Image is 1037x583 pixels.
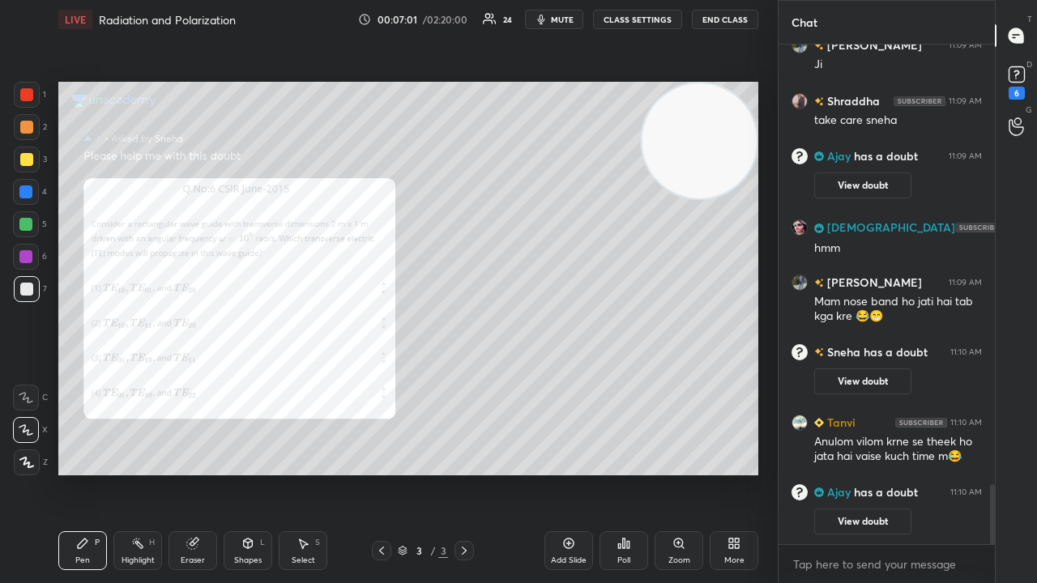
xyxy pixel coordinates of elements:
img: Learner_Badge_champion_ad955741a3.svg [814,223,824,233]
img: no-rating-badge.077c3623.svg [814,41,824,50]
div: 11:10 AM [950,418,982,428]
img: Learner_Badge_champion_ad955741a3.svg [814,485,824,500]
p: Chat [779,1,830,44]
img: Learner_Badge_champion_ad955741a3.svg [814,149,824,164]
img: 92315ffd1292449787063ab9352de92e.jpg [792,219,808,236]
div: 11:09 AM [949,40,982,50]
div: / [430,546,435,555]
p: G [1026,104,1032,116]
div: 6 [1009,87,1025,100]
img: 4P8fHbbgJtejmAAAAAElFTkSuQmCC [894,96,945,106]
button: View doubt [814,172,911,198]
h6: [PERSON_NAME] [824,36,922,53]
div: 6 [13,244,47,270]
h6: [PERSON_NAME] [824,274,922,291]
div: 11:09 AM [949,278,982,287]
div: X [13,417,48,443]
div: Ji [814,57,982,73]
div: 5 [13,211,47,237]
button: mute [525,10,583,29]
div: 1 [14,82,46,108]
h6: [DEMOGRAPHIC_DATA] [824,219,955,236]
div: H [149,538,155,547]
button: View doubt [814,368,911,394]
img: 528aebb63e9746ca82daa1629d28366f.jpg [792,415,808,431]
div: Add Slide [551,556,587,564]
img: 4P8fHbbgJtejmAAAAAElFTkSuQmCC [895,418,947,428]
div: C [13,385,48,411]
img: no-rating-badge.077c3623.svg [814,345,824,360]
img: no-rating-badge.077c3623.svg [814,279,824,287]
div: Z [14,449,48,475]
div: 3 [438,543,448,558]
div: Shapes [234,556,262,564]
div: Zoom [668,556,690,564]
h6: Sneha [824,345,860,360]
div: P [95,538,100,547]
img: 4P8fHbbgJtejmAAAAAElFTkSuQmCC [955,223,1007,232]
div: 11:09 AM [949,96,982,106]
img: no-rating-badge.077c3623.svg [814,97,824,106]
span: has a doubt [860,345,928,360]
div: S [315,538,320,547]
span: has a doubt [851,485,918,500]
div: 2 [14,114,47,140]
div: LIVE [58,10,92,29]
h6: Shraddha [824,92,880,109]
div: Pen [75,556,90,564]
h6: Ajay [824,149,851,164]
div: 3 [14,147,47,172]
div: 7 [14,276,47,302]
div: Eraser [181,556,205,564]
p: D [1026,58,1032,70]
h4: Radiation and Polarization [99,12,236,28]
img: 37a68e1ba1c3431fad6ee997f844c4ae.jpg [792,37,808,53]
button: End Class [692,10,758,29]
div: 11:09 AM [949,151,982,161]
div: Anulom vilom krne se theek ho jata hai vaise kuch time m😂 [814,434,982,465]
div: 4 [13,179,47,205]
div: Select [292,556,315,564]
div: 11:10 AM [950,487,982,497]
div: Poll [617,556,630,564]
div: 11:10 AM [950,347,982,357]
div: Highlight [122,556,155,564]
p: T [1027,13,1032,25]
div: More [724,556,745,564]
img: f681d9c17da24b8cb4d9c2e59ce69b7b.jpg [792,93,808,109]
button: CLASS SETTINGS [593,10,682,29]
div: 24 [503,15,512,23]
div: L [260,538,265,547]
div: Mam nose band ho jati hai tab kga kre 😂😁 [814,294,982,325]
h6: Ajay [824,485,851,500]
button: View doubt [814,509,911,534]
h6: Tanvi [824,414,856,431]
div: hmm [814,240,982,257]
span: mute [551,14,574,25]
div: grid [779,45,995,544]
div: take care sneha [814,113,982,129]
span: has a doubt [851,149,918,164]
img: 37a68e1ba1c3431fad6ee997f844c4ae.jpg [792,274,808,291]
div: 3 [411,546,427,555]
img: Learner_Badge_beginner_1_8b307cf2a0.svg [814,418,824,428]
